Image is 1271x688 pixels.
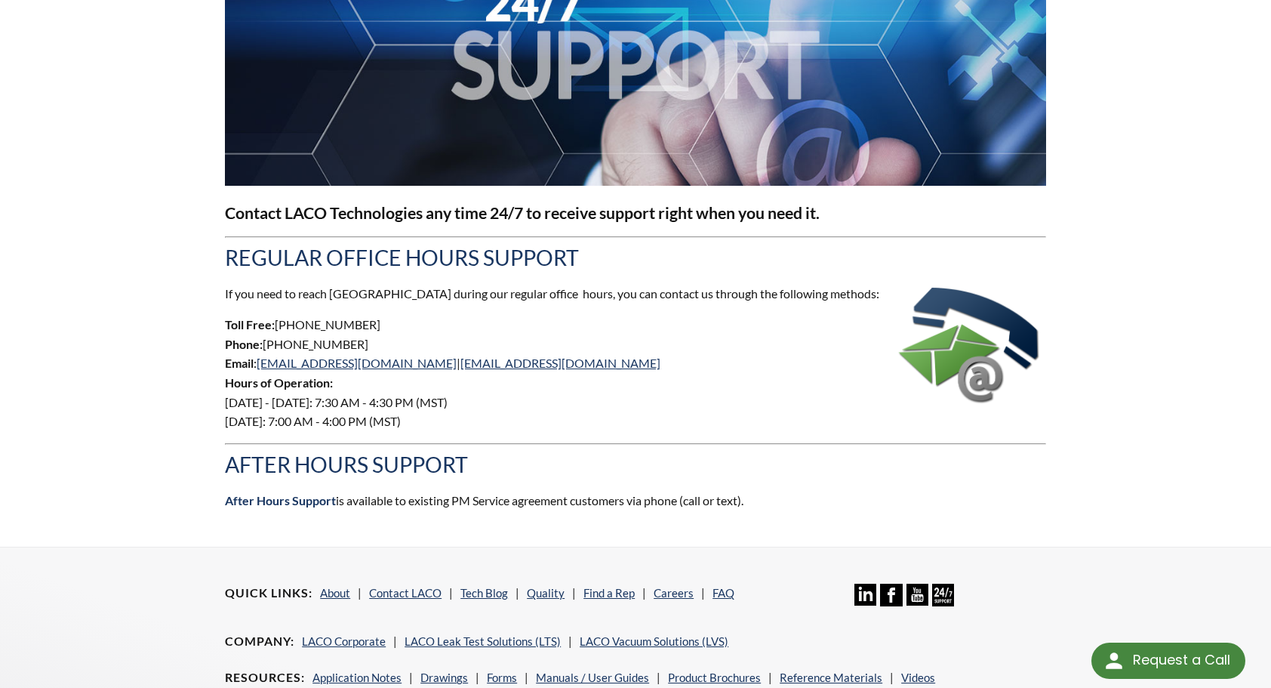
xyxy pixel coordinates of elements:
[932,595,954,609] a: 24/7 Support
[932,584,954,606] img: 24/7 Support Icon
[225,452,468,477] span: AFTER HOURS SUPPORT
[420,671,468,684] a: Drawings
[225,493,336,508] strong: After Hours Support
[302,634,386,648] a: LACO Corporate
[487,671,517,684] a: Forms
[536,671,649,684] a: Manuals / User Guides
[583,586,635,600] a: Find a Rep
[654,586,694,600] a: Careers
[225,315,1046,431] p: [PHONE_NUMBER] [PHONE_NUMBER] : | [DATE] - [DATE]: 7:30 AM - 4:30 PM (MST) [DATE]: 7:00 AM - 4:00...
[369,586,442,600] a: Contact LACO
[1133,643,1230,677] div: Request a Call
[225,337,263,351] strong: Phone:
[895,284,1046,414] img: contact_us.png
[225,284,1046,304] p: If you need to reach [GEOGRAPHIC_DATA] during our regular office hours, you can contact us throug...
[225,491,1046,511] p: is available to existing PM Service agreement customers via phone (call or text).
[312,671,402,684] a: Application Notes
[257,356,457,370] a: [EMAIL_ADDRESS][DOMAIN_NAME]
[460,586,508,600] a: Tech Blog
[460,356,660,370] a: [EMAIL_ADDRESS][DOMAIN_NAME]
[527,586,565,600] a: Quality
[225,317,275,332] strong: Toll Free:
[320,586,350,600] a: About
[712,586,734,600] a: FAQ
[405,634,561,648] a: LACO Leak Test Solutions (LTS)
[1091,643,1245,679] div: Request a Call
[225,375,333,390] strong: Hours of Operation:
[780,671,882,684] a: Reference Materials
[225,203,820,223] strong: Contact LACO Technologies any time 24/7 to receive support right when you need it.
[1102,649,1126,673] img: round button
[225,585,312,601] h4: Quick Links
[225,356,254,370] strong: Email
[225,670,305,686] h4: Resources
[225,245,579,270] span: REGULAR OFFICE HOURS SUPPORT
[901,671,935,684] a: Videos
[580,634,728,648] a: LACO Vacuum Solutions (LVS)
[225,634,294,649] h4: Company
[668,671,761,684] a: Product Brochures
